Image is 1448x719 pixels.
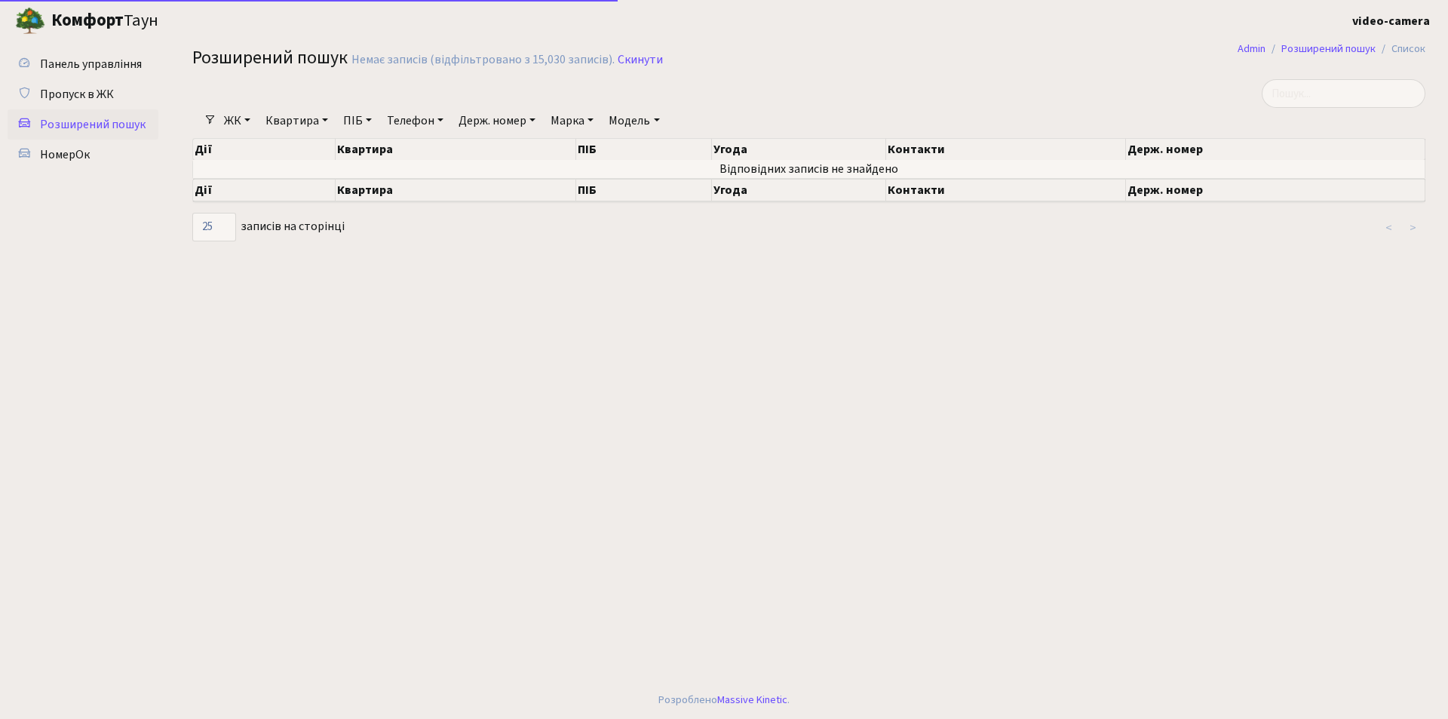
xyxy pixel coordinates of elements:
[658,692,790,708] div: Розроблено .
[618,53,663,67] a: Скинути
[1126,179,1425,201] th: Держ. номер
[40,116,146,133] span: Розширений пошук
[1352,13,1430,29] b: video-camera
[1281,41,1376,57] a: Розширений пошук
[712,139,886,160] th: Угода
[712,179,886,201] th: Угода
[259,108,334,134] a: Квартира
[336,179,577,201] th: Квартира
[1238,41,1265,57] a: Admin
[351,53,615,67] div: Немає записів (відфільтровано з 15,030 записів).
[192,213,236,241] select: записів на сторінці
[8,140,158,170] a: НомерОк
[717,692,787,708] a: Massive Kinetic
[40,56,142,72] span: Панель управління
[886,179,1125,201] th: Контакти
[192,45,348,71] span: Розширений пошук
[545,108,600,134] a: Марка
[576,179,712,201] th: ПІБ
[193,139,336,160] th: Дії
[8,79,158,109] a: Пропуск в ЖК
[603,108,665,134] a: Модель
[886,139,1125,160] th: Контакти
[193,179,336,201] th: Дії
[15,6,45,36] img: logo.png
[218,108,256,134] a: ЖК
[1262,79,1425,108] input: Пошук...
[1126,139,1425,160] th: Держ. номер
[452,108,541,134] a: Держ. номер
[381,108,449,134] a: Телефон
[8,109,158,140] a: Розширений пошук
[40,146,90,163] span: НомерОк
[192,213,345,241] label: записів на сторінці
[193,160,1425,178] td: Відповідних записів не знайдено
[40,86,114,103] span: Пропуск в ЖК
[337,108,378,134] a: ПІБ
[1215,33,1448,65] nav: breadcrumb
[576,139,712,160] th: ПІБ
[189,8,226,33] button: Переключити навігацію
[51,8,158,34] span: Таун
[51,8,124,32] b: Комфорт
[8,49,158,79] a: Панель управління
[336,139,577,160] th: Квартира
[1376,41,1425,57] li: Список
[1352,12,1430,30] a: video-camera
